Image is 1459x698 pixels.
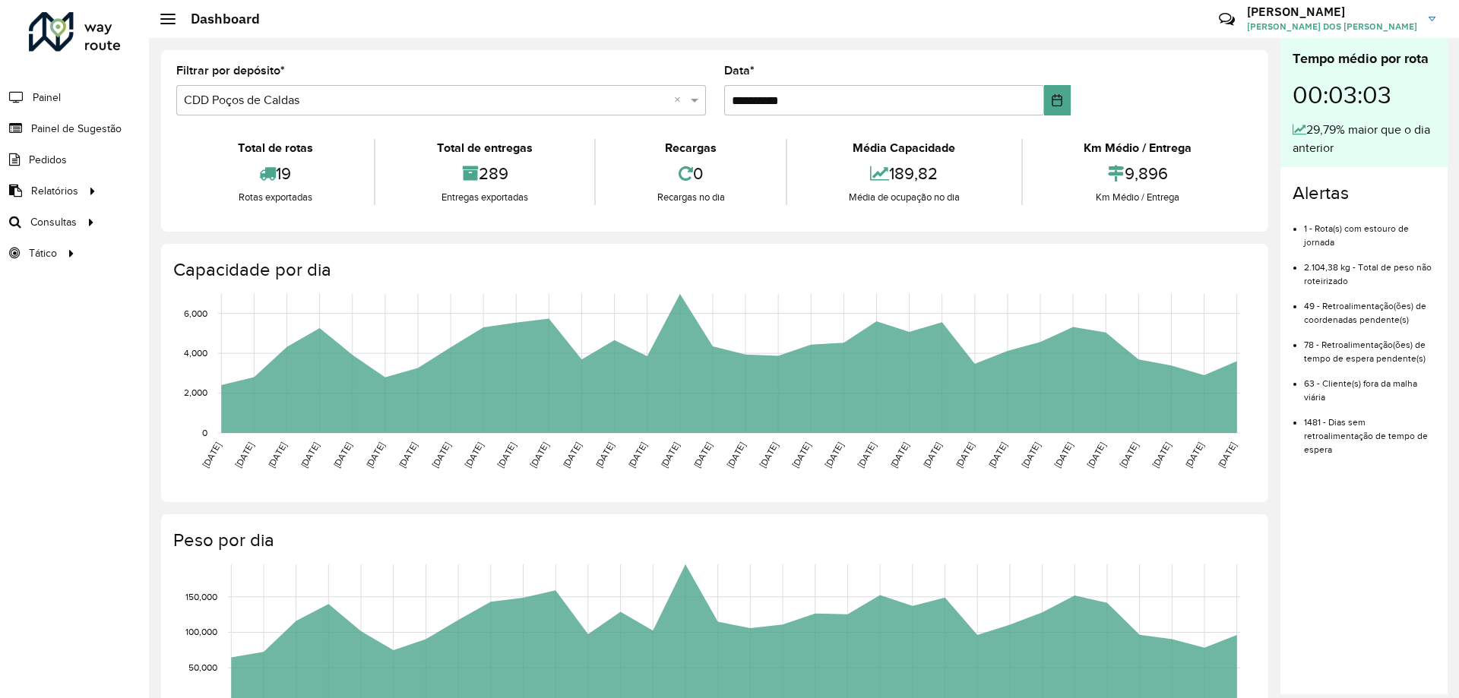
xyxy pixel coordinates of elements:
text: [DATE] [463,441,485,469]
text: [DATE] [954,441,976,469]
div: Total de entregas [379,139,590,157]
text: [DATE] [593,441,616,469]
div: Tempo médio por rota [1293,49,1435,69]
text: [DATE] [921,441,943,469]
text: [DATE] [528,441,550,469]
text: [DATE] [561,441,583,469]
label: Data [724,62,755,80]
text: [DATE] [397,441,419,469]
li: 2.104,38 kg - Total de peso não roteirizado [1304,249,1435,288]
text: [DATE] [758,441,780,469]
label: Filtrar por depósito [176,62,285,80]
button: Choose Date [1044,85,1071,115]
text: [DATE] [856,441,878,469]
text: [DATE] [692,441,714,469]
div: Entregas exportadas [379,190,590,205]
text: [DATE] [790,441,812,469]
span: [PERSON_NAME] DOS [PERSON_NAME] [1247,20,1417,33]
h4: Alertas [1293,182,1435,204]
text: 100,000 [185,627,217,637]
span: Pedidos [29,152,67,168]
text: [DATE] [725,441,747,469]
div: 19 [180,157,370,190]
div: Recargas no dia [600,190,782,205]
text: 4,000 [184,348,207,358]
text: [DATE] [1183,441,1205,469]
text: [DATE] [495,441,517,469]
text: 6,000 [184,308,207,318]
div: 00:03:03 [1293,69,1435,121]
text: 150,000 [185,592,217,602]
text: [DATE] [266,441,288,469]
text: [DATE] [626,441,648,469]
div: Total de rotas [180,139,370,157]
text: [DATE] [331,441,353,469]
span: Painel de Sugestão [31,121,122,137]
div: 9,896 [1027,157,1249,190]
a: Contato Rápido [1211,3,1243,36]
span: Clear all [674,91,687,109]
span: Consultas [30,214,77,230]
div: Recargas [600,139,782,157]
text: [DATE] [201,441,223,469]
div: 189,82 [791,157,1017,190]
text: [DATE] [1118,441,1140,469]
text: [DATE] [430,441,452,469]
text: [DATE] [1020,441,1042,469]
li: 1481 - Dias sem retroalimentação de tempo de espera [1304,404,1435,456]
span: Tático [29,245,57,261]
span: Painel [33,90,61,106]
text: [DATE] [1150,441,1173,469]
h3: [PERSON_NAME] [1247,5,1417,19]
text: 50,000 [188,662,217,672]
div: 289 [379,157,590,190]
div: 29,79% maior que o dia anterior [1293,121,1435,157]
span: Relatórios [31,183,78,199]
text: [DATE] [1085,441,1107,469]
div: Km Médio / Entrega [1027,139,1249,157]
div: Média de ocupação no dia [791,190,1017,205]
div: Km Médio / Entrega [1027,190,1249,205]
text: [DATE] [659,441,681,469]
div: Rotas exportadas [180,190,370,205]
text: 2,000 [184,388,207,398]
div: Média Capacidade [791,139,1017,157]
li: 49 - Retroalimentação(ões) de coordenadas pendente(s) [1304,288,1435,327]
div: 0 [600,157,782,190]
text: [DATE] [888,441,910,469]
h4: Capacidade por dia [173,259,1253,281]
text: [DATE] [1052,441,1074,469]
li: 78 - Retroalimentação(ões) de tempo de espera pendente(s) [1304,327,1435,365]
text: 0 [202,428,207,437]
text: [DATE] [299,441,321,469]
text: [DATE] [986,441,1008,469]
li: 63 - Cliente(s) fora da malha viária [1304,365,1435,404]
text: [DATE] [364,441,386,469]
li: 1 - Rota(s) com estouro de jornada [1304,210,1435,249]
text: [DATE] [1216,441,1238,469]
text: [DATE] [823,441,845,469]
text: [DATE] [233,441,255,469]
h2: Dashboard [176,11,260,27]
h4: Peso por dia [173,529,1253,551]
